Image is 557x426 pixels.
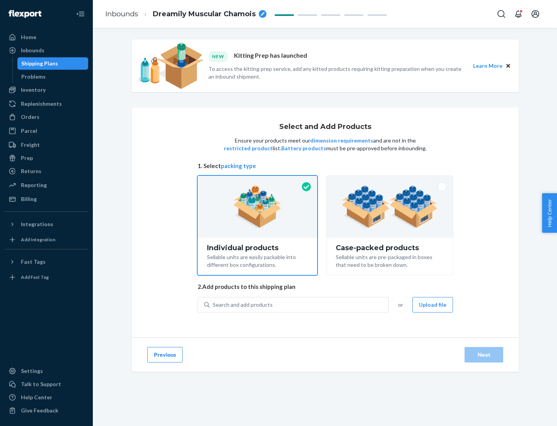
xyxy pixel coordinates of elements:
div: Add Fast Tag [21,274,49,280]
h1: Select and Add Products [279,123,371,131]
img: Flexport logo [9,10,41,18]
button: Close [504,62,513,70]
div: Settings [21,367,43,375]
button: packing type [221,162,256,170]
div: Give Feedback [21,407,58,414]
a: Returns [5,165,88,177]
button: Battery products [281,144,326,152]
a: Talk to Support [5,378,88,390]
span: 2. Add products to this shipping plan [198,283,453,291]
div: Sellable units are easily packable into different box configurations. [207,252,308,269]
a: Inbounds [105,10,138,18]
div: Talk to Support [21,380,61,388]
button: Previous [147,347,183,362]
a: Home [5,31,88,43]
button: Fast Tags [5,256,88,268]
a: Freight [5,139,88,151]
a: Add Fast Tag [5,271,88,283]
button: dimension requirements [310,137,373,144]
a: Shipping Plans [17,57,89,70]
button: Next [465,347,503,362]
div: Inbounds [21,46,44,54]
button: Upload file [412,297,453,313]
div: Next [471,351,497,359]
div: Reporting [21,181,47,189]
button: restricted product [224,144,273,152]
a: Prep [5,152,88,164]
button: Close Navigation [73,6,88,22]
a: Parcel [5,125,88,137]
button: Open Search Box [494,6,509,22]
div: Case-packed products [336,244,444,252]
div: Orders [21,113,39,121]
a: Billing [5,193,88,205]
a: Problems [17,70,89,83]
a: Orders [5,111,88,123]
button: Learn More [473,62,502,70]
div: Billing [21,195,37,203]
div: Shipping Plans [21,60,58,67]
div: Problems [21,73,46,81]
div: Integrations [21,220,53,228]
a: Inbounds [5,44,88,57]
div: Replenishments [21,100,62,108]
div: Parcel [21,127,37,135]
button: Open notifications [511,6,526,22]
ol: breadcrumbs [99,3,273,26]
p: To access the kitting prep service, add any kitted products requiring kitting preparation when yo... [208,65,466,81]
span: Dreamily Muscular Chamois [153,9,256,19]
div: Add Integration [21,236,55,243]
div: Freight [21,141,40,149]
p: Ensure your products meet our and are not in the list. must be pre-approved before inbounding. [223,137,427,152]
div: Home [21,33,36,41]
a: Reporting [5,179,88,191]
a: Add Integration [5,234,88,246]
button: Help Center [542,193,557,233]
img: case-pack.59cecea509d18c883b923b81aeac6d0b.png [342,186,438,228]
div: Help Center [21,393,52,401]
a: Help Center [5,391,88,404]
a: Inventory [5,84,88,96]
div: NEW [208,51,228,62]
span: or [398,301,403,309]
button: Integrations [5,218,88,230]
img: individual-pack.facf35554cb0f1810c75b2bd6df2d64e.png [233,186,282,228]
div: Search and add products [213,301,273,309]
div: Individual products [207,244,308,252]
p: Kitting Prep has launched [234,51,307,62]
button: Give Feedback [5,404,88,417]
div: Inventory [21,86,46,94]
div: Fast Tags [21,258,46,266]
button: Open account menu [528,6,543,22]
div: Sellable units are pre-packaged in boxes that need to be broken down. [336,252,444,269]
a: Settings [5,365,88,377]
div: Returns [21,167,41,175]
a: Replenishments [5,98,88,110]
span: 1. Select [198,162,453,170]
div: Prep [21,154,33,162]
